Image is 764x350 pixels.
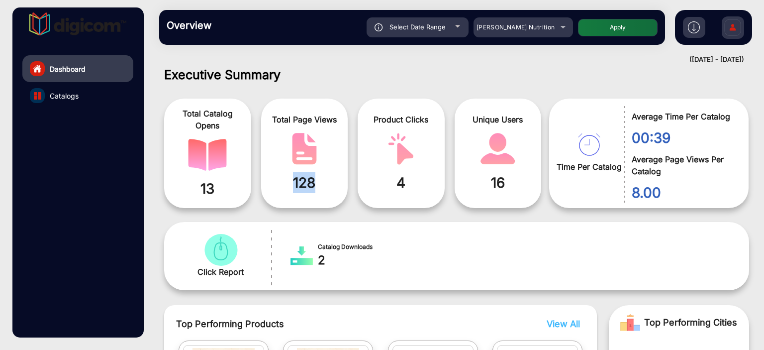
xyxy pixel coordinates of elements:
[318,251,380,269] span: 2
[197,266,244,278] span: Click Report
[544,317,577,331] button: View All
[269,172,341,193] span: 128
[389,23,446,31] span: Select Date Range
[578,133,600,156] img: catalog
[176,317,486,331] span: Top Performing Products
[50,64,86,74] span: Dashboard
[269,114,341,125] span: Total Page Views
[172,178,244,199] span: 13
[375,23,383,31] img: icon
[462,172,534,193] span: 16
[365,172,437,193] span: 4
[33,64,42,73] img: home
[201,234,240,266] img: catalog
[164,67,749,82] h1: Executive Summary
[722,11,743,46] img: Sign%20Up.svg
[462,114,534,125] span: Unique Users
[188,139,227,171] img: catalog
[632,127,734,148] span: 00:39
[578,19,658,36] button: Apply
[50,91,79,101] span: Catalogs
[34,92,41,100] img: catalog
[632,153,734,177] span: Average Page Views Per Catalog
[149,55,744,65] div: ([DATE] - [DATE])
[22,55,133,82] a: Dashboard
[172,108,244,131] span: Total Catalog Opens
[620,313,640,333] img: Rank image
[290,246,313,266] img: catalog
[285,133,324,165] img: catalog
[318,242,380,251] span: Catalog Downloads
[29,12,127,35] img: vmg-logo
[688,21,700,33] img: h2download.svg
[478,133,517,165] img: catalog
[632,111,734,122] span: Average Time Per Catalog
[365,114,437,125] span: Product Clicks
[644,313,737,333] span: Top Performing Cities
[382,133,420,165] img: catalog
[477,23,555,31] span: [PERSON_NAME] Nutrition
[22,82,133,109] a: Catalogs
[547,319,580,329] span: View All
[167,19,306,31] h3: Overview
[632,182,734,203] span: 8.00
